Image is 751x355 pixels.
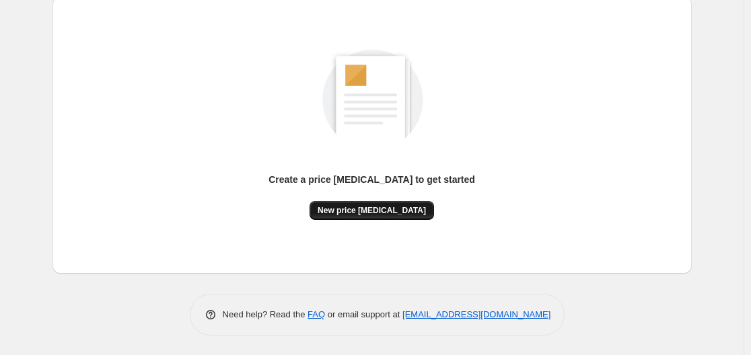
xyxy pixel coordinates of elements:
[325,309,402,319] span: or email support at
[223,309,308,319] span: Need help? Read the
[318,205,426,216] span: New price [MEDICAL_DATA]
[402,309,550,319] a: [EMAIL_ADDRESS][DOMAIN_NAME]
[308,309,325,319] a: FAQ
[310,201,434,220] button: New price [MEDICAL_DATA]
[269,173,475,186] p: Create a price [MEDICAL_DATA] to get started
